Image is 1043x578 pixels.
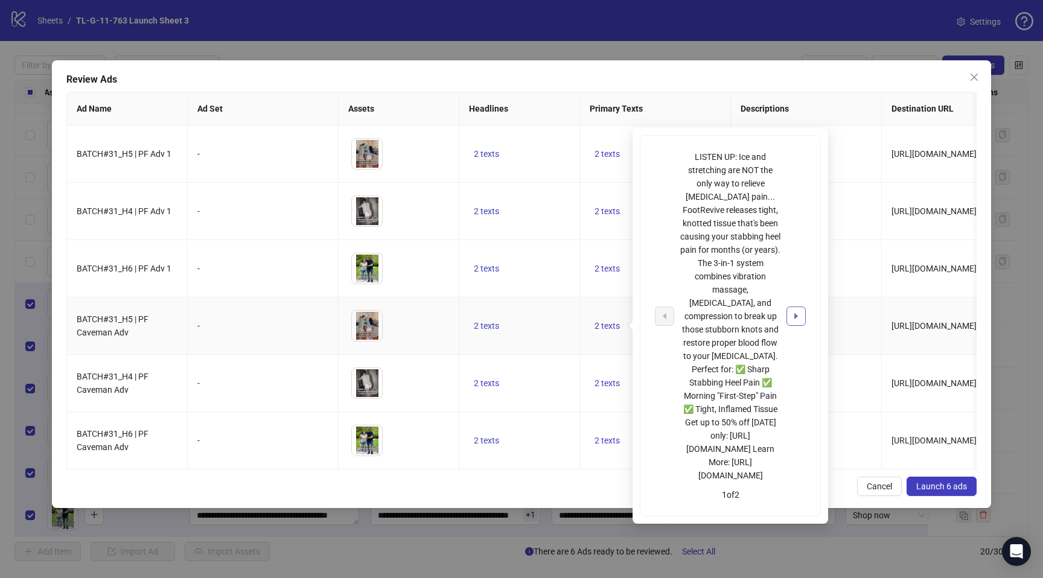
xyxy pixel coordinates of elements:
[368,154,382,169] button: Preview
[891,321,977,331] span: [URL][DOMAIN_NAME]
[882,92,1003,125] th: Destination URL
[474,264,499,273] span: 2 texts
[680,150,780,482] div: LISTEN UP: Ice and stretching are NOT the only way to relieve [MEDICAL_DATA] pain... FootRevive r...
[368,326,382,341] button: Preview
[197,205,328,218] div: -
[655,488,806,501] div: 1 of 2
[590,376,625,390] button: 2 texts
[590,204,625,218] button: 2 texts
[595,206,620,216] span: 2 texts
[965,68,984,87] button: Close
[352,196,382,226] img: Asset 1
[580,92,731,125] th: Primary Texts
[77,429,148,452] span: BATCH#31_H6 | PF Caveman Adv
[197,434,328,447] div: -
[469,319,504,333] button: 2 texts
[595,264,620,273] span: 2 texts
[792,312,800,320] span: caret-right
[77,372,148,395] span: BATCH#31_H4 | PF Caveman Adv
[590,147,625,161] button: 2 texts
[595,149,620,159] span: 2 texts
[474,206,499,216] span: 2 texts
[67,92,188,125] th: Ad Name
[857,477,902,496] button: Cancel
[77,264,171,273] span: BATCH#31_H6 | PF Adv 1
[368,384,382,398] button: Preview
[352,311,382,341] img: Asset 1
[197,262,328,275] div: -
[891,436,977,445] span: [URL][DOMAIN_NAME]
[969,72,979,82] span: close
[867,481,892,491] span: Cancel
[907,477,977,496] button: Launch 6 ads
[77,149,171,159] span: BATCH#31_H5 | PF Adv 1
[469,204,504,218] button: 2 texts
[916,481,967,491] span: Launch 6 ads
[469,433,504,448] button: 2 texts
[371,329,379,338] span: eye
[731,92,882,125] th: Descriptions
[371,272,379,281] span: eye
[474,436,499,445] span: 2 texts
[891,206,977,216] span: [URL][DOMAIN_NAME]
[197,147,328,160] div: -
[595,436,620,445] span: 2 texts
[371,215,379,223] span: eye
[595,378,620,388] span: 2 texts
[469,376,504,390] button: 2 texts
[352,139,382,169] img: Asset 1
[368,212,382,226] button: Preview
[590,261,625,276] button: 2 texts
[352,368,382,398] img: Asset 1
[371,387,379,395] span: eye
[371,157,379,166] span: eye
[891,378,977,388] span: [URL][DOMAIN_NAME]
[371,444,379,453] span: eye
[590,319,625,333] button: 2 texts
[368,269,382,284] button: Preview
[197,376,328,390] div: -
[188,92,339,125] th: Ad Set
[891,264,977,273] span: [URL][DOMAIN_NAME]
[368,441,382,456] button: Preview
[595,321,620,331] span: 2 texts
[1002,537,1031,566] div: Open Intercom Messenger
[352,425,382,456] img: Asset 1
[474,378,499,388] span: 2 texts
[66,72,976,87] div: Review Ads
[459,92,580,125] th: Headlines
[339,92,459,125] th: Assets
[77,314,148,337] span: BATCH#31_H5 | PF Caveman Adv
[469,147,504,161] button: 2 texts
[474,149,499,159] span: 2 texts
[891,149,977,159] span: [URL][DOMAIN_NAME]
[197,319,328,332] div: -
[469,261,504,276] button: 2 texts
[474,321,499,331] span: 2 texts
[590,433,625,448] button: 2 texts
[352,253,382,284] img: Asset 1
[77,206,171,216] span: BATCH#31_H4 | PF Adv 1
